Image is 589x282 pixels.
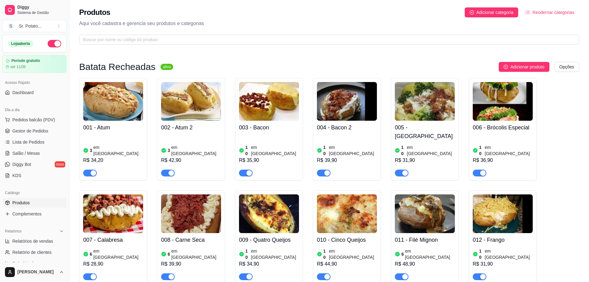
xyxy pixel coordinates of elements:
article: em [GEOGRAPHIC_DATA] [93,248,143,260]
div: R$ 35,90 [239,157,299,164]
span: Gestor de Pedidos [12,128,48,134]
article: até 11/09 [10,64,26,69]
a: DiggySistema de Gestão [2,2,66,17]
div: R$ 42,90 [161,157,221,164]
button: Adicionar produto [499,62,549,72]
article: 6 [401,251,404,257]
a: Produtos [2,198,66,208]
img: product-image [395,82,455,121]
a: Relatório de clientes [2,247,66,257]
img: product-image [239,194,299,233]
a: Complementos [2,209,66,219]
h4: 011 - Filé Mignon [395,236,455,244]
h4: 007 - Calabresa [83,236,143,244]
h4: 002 - Atum 2 [161,123,221,132]
a: Relatório de mesas [2,258,66,268]
a: KDS [2,171,66,180]
article: em [GEOGRAPHIC_DATA] [251,144,299,157]
h4: 006 - Brócolis Especial [473,123,533,132]
p: Aqui você cadastra e gerencia seu produtos e categorias [79,20,579,27]
article: 10 [245,144,250,157]
article: 3 [90,147,92,154]
article: 10 [479,248,484,260]
div: R$ 31,90 [473,260,533,268]
span: plus-circle [470,10,474,15]
a: Relatórios de vendas [2,236,66,246]
span: Produtos [12,200,30,206]
article: em [GEOGRAPHIC_DATA] [407,144,455,157]
article: 6 [90,251,92,257]
button: Select a team [2,20,66,32]
img: product-image [473,82,533,121]
span: Adicionar produto [510,63,544,70]
span: Relatório de mesas [12,260,50,267]
article: 10 [479,144,484,157]
img: product-image [239,82,299,121]
h4: 004 - Bacon 2 [317,123,377,132]
div: R$ 31,90 [395,157,455,164]
div: R$ 39,90 [317,157,377,164]
img: product-image [473,194,533,233]
span: Relatórios de vendas [12,238,53,244]
span: Relatórios [5,229,22,234]
h2: Produtos [79,7,110,17]
input: Buscar por nome ou código do produto [83,36,570,43]
article: em [GEOGRAPHIC_DATA] [93,144,143,157]
img: product-image [395,194,455,233]
img: product-image [161,194,221,233]
div: Acesso Rápido [2,78,66,88]
span: Dashboard [12,89,34,96]
article: em [GEOGRAPHIC_DATA] [329,248,377,260]
article: em [GEOGRAPHIC_DATA] [405,248,455,260]
img: product-image [83,82,143,121]
span: [PERSON_NAME] [17,269,57,275]
div: Catálogo [2,188,66,198]
div: R$ 39,90 [161,260,221,268]
span: KDS [12,172,21,179]
a: Gestor de Pedidos [2,126,66,136]
div: Loja aberta [8,40,33,47]
span: Salão / Mesas [12,150,40,156]
article: em [GEOGRAPHIC_DATA] [329,144,377,157]
h4: 010 - Cinco Queijos [317,236,377,244]
article: em [GEOGRAPHIC_DATA] [251,248,299,260]
button: Opções [554,62,579,72]
img: product-image [83,194,143,233]
article: Período gratuito [11,59,40,63]
a: Período gratuitoaté 11/09 [2,55,66,73]
div: R$ 28,90 [83,260,143,268]
img: product-image [317,82,377,121]
span: Pedidos balcão (PDV) [12,117,55,123]
h4: 001 - Atum [83,123,143,132]
button: [PERSON_NAME] [2,265,66,280]
h3: Batata Recheadas [79,63,156,71]
article: 10 [401,144,406,157]
button: Alterar Status [48,40,61,47]
h4: 003 - Bacon [239,123,299,132]
button: Reodernar categorias [521,7,579,17]
article: em [GEOGRAPHIC_DATA] [171,248,221,260]
div: R$ 34,90 [239,260,299,268]
article: 10 [245,248,250,260]
span: Lista de Pedidos [12,139,45,145]
h4: 009 - Quatro Queijos [239,236,299,244]
a: Lista de Pedidos [2,137,66,147]
a: Dashboard [2,88,66,98]
button: Pedidos balcão (PDV) [2,115,66,125]
article: 10 [323,144,328,157]
span: S [8,23,14,29]
div: R$ 34,20 [83,157,143,164]
div: R$ 36,90 [473,157,533,164]
a: Salão / Mesas [2,148,66,158]
article: 3 [168,147,170,154]
div: R$ 48,90 [395,260,455,268]
span: Reodernar categorias [532,9,574,16]
a: Diggy Botnovo [2,159,66,169]
sup: ativa [160,64,173,70]
article: em [GEOGRAPHIC_DATA] [171,144,221,157]
img: product-image [317,194,377,233]
h4: 005 - [GEOGRAPHIC_DATA] [395,123,455,141]
span: Diggy Bot [12,161,31,167]
article: 6 [168,251,170,257]
span: Complementos [12,211,41,217]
